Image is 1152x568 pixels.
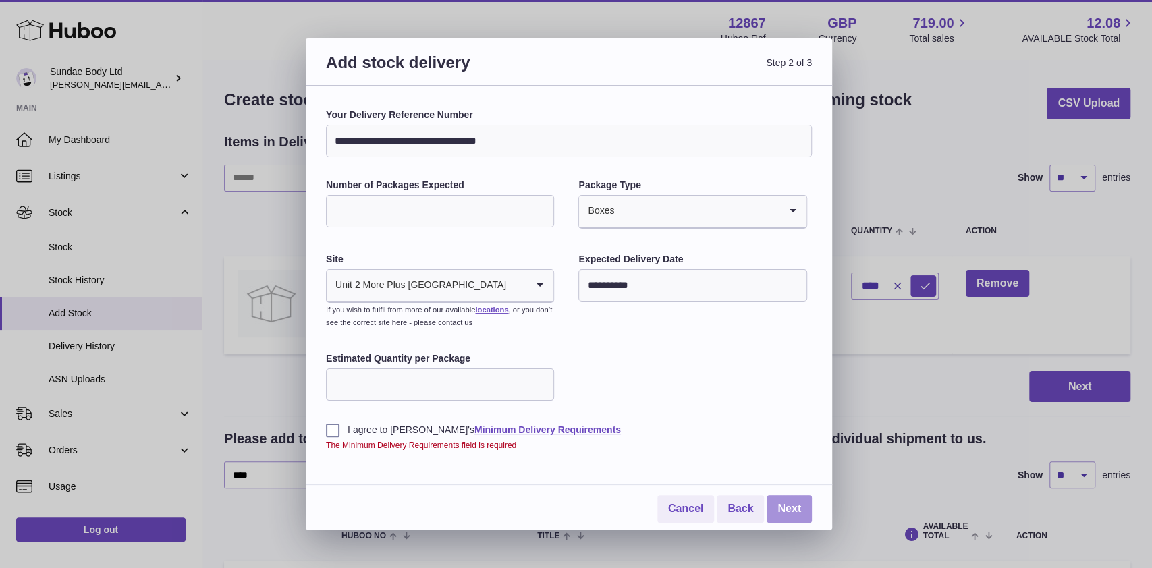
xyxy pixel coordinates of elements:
a: Next [767,495,812,523]
label: Site [326,253,554,266]
a: locations [475,306,508,314]
small: If you wish to fulfil from more of our available , or you don’t see the correct site here - pleas... [326,306,552,326]
a: Cancel [657,495,714,523]
label: Number of Packages Expected [326,179,554,192]
label: Your Delivery Reference Number [326,109,812,121]
div: Search for option [327,270,553,302]
a: Back [717,495,764,523]
span: Step 2 of 3 [569,52,812,89]
div: The Minimum Delivery Requirements field is required [326,440,812,451]
span: Unit 2 More Plus [GEOGRAPHIC_DATA] [327,270,507,301]
label: I agree to [PERSON_NAME]'s [326,424,812,436]
input: Search for option [507,270,526,301]
a: Minimum Delivery Requirements [474,424,621,435]
h3: Add stock delivery [326,52,569,89]
label: Package Type [578,179,806,192]
label: Estimated Quantity per Package [326,352,554,365]
input: Search for option [615,196,779,227]
div: Search for option [579,196,806,228]
label: Expected Delivery Date [578,253,806,266]
span: Boxes [579,196,615,227]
